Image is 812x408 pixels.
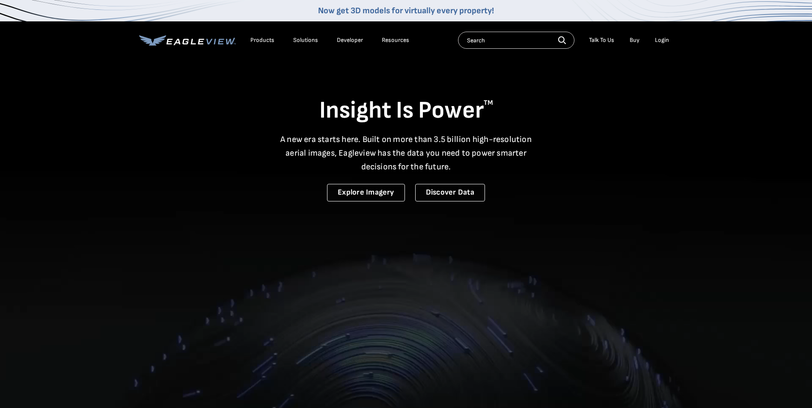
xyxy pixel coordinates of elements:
[275,133,537,174] p: A new era starts here. Built on more than 3.5 billion high-resolution aerial images, Eagleview ha...
[327,184,405,201] a: Explore Imagery
[458,32,574,49] input: Search
[484,99,493,107] sup: TM
[382,36,409,44] div: Resources
[293,36,318,44] div: Solutions
[250,36,274,44] div: Products
[318,6,494,16] a: Now get 3D models for virtually every property!
[655,36,669,44] div: Login
[630,36,639,44] a: Buy
[139,96,673,126] h1: Insight Is Power
[337,36,363,44] a: Developer
[415,184,485,201] a: Discover Data
[589,36,614,44] div: Talk To Us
